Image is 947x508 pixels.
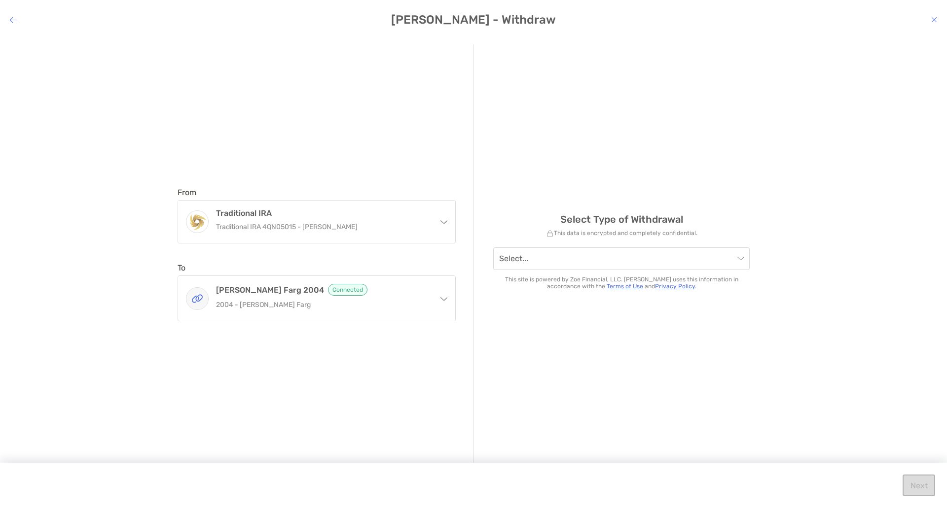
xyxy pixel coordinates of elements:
p: Traditional IRA 4QN05015 - [PERSON_NAME] [216,221,429,233]
img: Traditional IRA [186,211,208,233]
h4: Traditional IRA [216,208,429,218]
label: To [178,263,185,272]
h3: Select Type of Withdrawal [493,213,750,225]
a: Terms of Use [607,283,643,290]
img: Wells Farg 2004 [186,288,208,309]
p: This data is encrypted and completely confidential. [493,227,750,239]
h4: [PERSON_NAME] Farg 2004 [216,284,429,296]
span: Connected [328,284,367,296]
img: lock [546,230,554,237]
p: 2004 - [PERSON_NAME] Farg [216,299,429,311]
a: Privacy Policy [655,283,695,290]
p: This site is powered by Zoe Financial, LLC. [PERSON_NAME] uses this information in accordance wit... [493,276,750,290]
label: From [178,188,196,197]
